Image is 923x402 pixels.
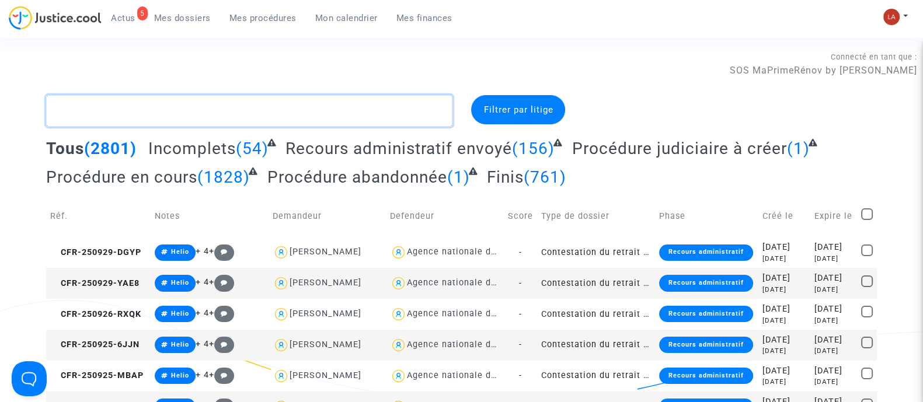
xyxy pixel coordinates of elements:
span: Helio [171,279,189,286]
span: CFR-250929-YAE8 [50,278,140,288]
td: Contestation du retrait de [PERSON_NAME] par l'ANAH (mandataire) [537,299,654,330]
span: + [209,308,234,318]
div: [DATE] [762,346,806,356]
span: Helio [171,372,189,379]
div: 5 [137,6,148,20]
div: Recours administratif [659,306,753,322]
div: Agence nationale de l'habitat [407,370,535,380]
span: - [519,370,522,380]
td: Score [504,195,537,237]
td: Contestation du retrait de [PERSON_NAME] par l'ANAH (mandataire) [537,361,654,391]
span: (54) [236,139,269,158]
div: [DATE] [814,365,853,377]
img: icon-user.svg [390,368,407,384]
div: [PERSON_NAME] [290,278,361,288]
span: Procédure en cours [46,167,197,187]
div: [DATE] [814,285,853,295]
img: icon-user.svg [390,275,407,292]
a: Mon calendrier [306,9,387,27]
span: Mes finances [396,13,452,23]
div: [DATE] [762,377,806,387]
span: Incomplets [148,139,236,158]
span: + 4 [196,339,209,349]
span: Finis [487,167,524,187]
span: + 4 [196,308,209,318]
span: + 4 [196,370,209,380]
img: icon-user.svg [390,337,407,354]
td: Phase [655,195,758,237]
span: Recours administratif envoyé [285,139,512,158]
span: CFR-250926-RXQK [50,309,141,319]
span: - [519,309,522,319]
span: Mon calendrier [315,13,378,23]
span: (2801) [84,139,137,158]
div: [DATE] [814,241,853,254]
td: Contestation du retrait de [PERSON_NAME] par l'ANAH (mandataire) [537,268,654,299]
div: [DATE] [814,303,853,316]
div: [DATE] [762,316,806,326]
a: Mes finances [387,9,462,27]
span: (156) [512,139,555,158]
div: [DATE] [814,334,853,347]
td: Expire le [810,195,857,237]
div: [DATE] [762,303,806,316]
span: Helio [171,248,189,256]
div: [PERSON_NAME] [290,309,361,319]
span: (1828) [197,167,250,187]
span: CFR-250929-DGYP [50,247,141,257]
div: [DATE] [762,241,806,254]
span: Actus [111,13,135,23]
span: - [519,340,522,349]
div: Agence nationale de l'habitat [407,340,535,349]
span: Connecté en tant que : [831,53,917,61]
span: CFR-250925-MBAP [50,370,144,380]
div: Recours administratif [659,337,753,353]
span: + 4 [196,277,209,287]
div: [PERSON_NAME] [290,340,361,349]
img: 3f9b7d9779f7b0ffc2b90d026f0682a9 [883,9,900,25]
td: Defendeur [386,195,503,237]
td: Réf. [46,195,151,237]
div: [PERSON_NAME] [290,247,361,257]
span: + [209,277,234,287]
span: + [209,339,234,349]
div: [DATE] [814,316,853,326]
span: Filtrer par litige [483,104,553,115]
div: [DATE] [814,272,853,285]
span: + [209,246,234,256]
span: - [519,278,522,288]
div: [DATE] [762,272,806,285]
div: [DATE] [762,285,806,295]
div: Agence nationale de l'habitat [407,309,535,319]
img: icon-user.svg [273,306,290,323]
span: Tous [46,139,84,158]
div: [DATE] [762,254,806,264]
img: icon-user.svg [273,244,290,261]
iframe: Help Scout Beacon - Open [12,361,47,396]
a: 5Actus [102,9,145,27]
img: icon-user.svg [273,275,290,292]
td: Type de dossier [537,195,654,237]
div: Recours administratif [659,244,753,261]
span: Mes dossiers [154,13,211,23]
div: [DATE] [814,346,853,356]
span: (761) [524,167,566,187]
span: Procédure abandonnée [267,167,447,187]
div: [DATE] [814,377,853,387]
td: Créé le [758,195,810,237]
span: + [209,370,234,380]
td: Demandeur [269,195,386,237]
a: Mes dossiers [145,9,220,27]
div: Agence nationale de l'habitat [407,278,535,288]
img: icon-user.svg [390,244,407,261]
span: (1) [447,167,470,187]
img: jc-logo.svg [9,6,102,30]
span: (1) [787,139,810,158]
img: icon-user.svg [273,368,290,384]
img: icon-user.svg [273,337,290,354]
div: [PERSON_NAME] [290,370,361,380]
div: [DATE] [762,334,806,347]
img: icon-user.svg [390,306,407,323]
span: CFR-250925-6JJN [50,340,140,349]
td: Contestation du retrait de [PERSON_NAME] par l'ANAH (mandataire) [537,237,654,268]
